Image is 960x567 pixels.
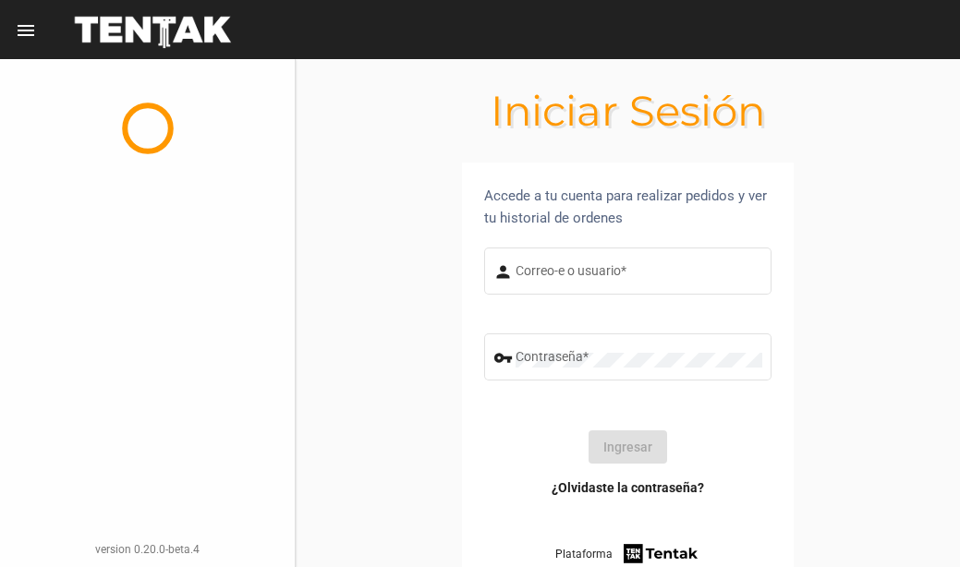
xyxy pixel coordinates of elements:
[15,540,280,559] div: version 0.20.0-beta.4
[555,541,700,566] a: Plataforma
[552,478,704,497] a: ¿Olvidaste la contraseña?
[15,19,37,42] mat-icon: menu
[493,261,516,283] mat-icon: person
[589,430,667,464] button: Ingresar
[493,347,516,369] mat-icon: vpn_key
[555,545,613,563] span: Plataforma
[296,96,960,126] h1: Iniciar Sesión
[484,185,772,229] div: Accede a tu cuenta para realizar pedidos y ver tu historial de ordenes
[621,541,700,566] img: tentak-firm.png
